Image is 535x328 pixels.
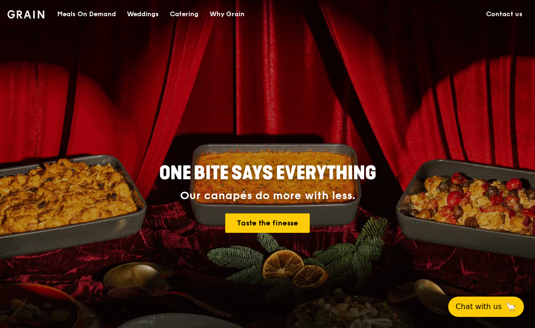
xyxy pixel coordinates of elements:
button: Chat with us🦙 [448,297,524,317]
div: Meals On Demand [57,0,116,28]
div: Our canapés do more with less. [102,189,434,202]
div: Weddings [127,0,159,28]
img: Grain [7,10,45,18]
a: Catering [164,0,204,28]
span: ONE BITE SAYS EVERYTHING [159,162,376,184]
span: 🦙 [505,301,517,312]
a: Taste the finesse [225,213,310,233]
div: Catering [170,0,198,28]
div: Why Grain [210,0,245,28]
span: Chat with us [456,301,502,312]
a: Why Grain [204,0,250,28]
a: Weddings [121,0,164,28]
a: Contact us [481,0,528,28]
